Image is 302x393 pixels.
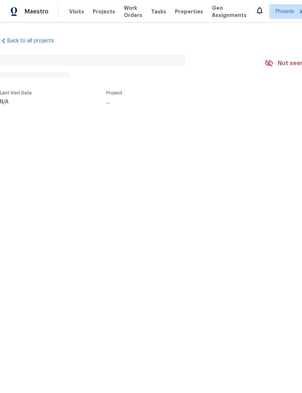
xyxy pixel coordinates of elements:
span: Tasks [151,9,166,14]
span: Maestro [25,8,49,15]
div: ... [106,99,246,104]
span: Projects [93,8,115,15]
span: Work Orders [124,4,142,19]
span: Properties [175,8,203,15]
span: Project [106,91,122,95]
span: Geo Assignments [212,4,247,19]
span: Visits [69,8,84,15]
span: Phoenix [276,8,294,15]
